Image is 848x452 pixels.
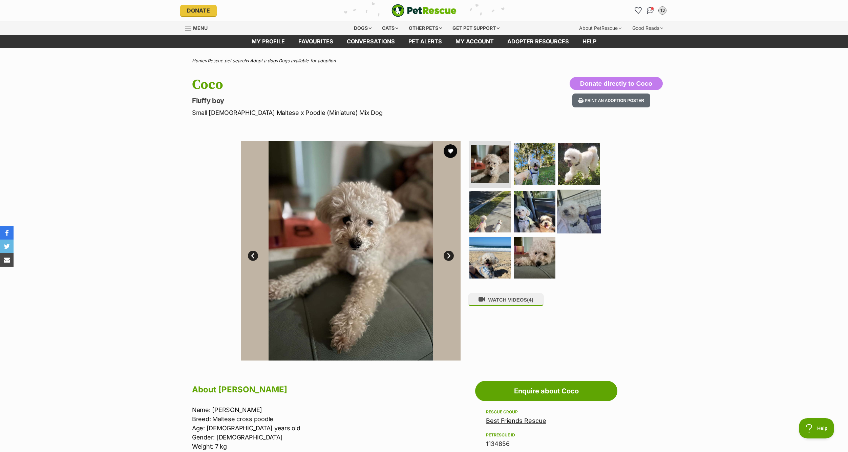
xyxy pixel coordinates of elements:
[572,94,650,107] button: Print an adoption poster
[486,439,607,449] div: 1134856
[557,190,601,233] img: Photo of Coco
[185,21,212,34] a: Menu
[193,25,208,31] span: Menu
[576,35,603,48] a: Help
[444,251,454,261] a: Next
[469,237,511,279] img: Photo of Coco
[192,58,205,63] a: Home
[799,418,834,438] iframe: Help Scout Beacon - Open
[628,21,668,35] div: Good Reads
[402,35,449,48] a: Pet alerts
[633,5,668,16] ul: Account quick links
[647,7,654,14] img: chat-41dd97257d64d25036548639549fe6c8038ab92f7586957e7f3b1b290dea8141.svg
[349,21,376,35] div: Dogs
[633,5,643,16] a: Favourites
[514,191,555,232] img: Photo of Coco
[657,5,668,16] button: My account
[486,409,607,415] div: Rescue group
[570,77,663,90] button: Donate directly to Coco
[175,58,673,63] div: > > >
[486,417,546,424] a: Best Friends Rescue
[486,432,607,438] div: PetRescue ID
[180,5,217,16] a: Donate
[475,381,617,401] a: Enquire about Coco
[340,35,402,48] a: conversations
[469,191,511,232] img: Photo of Coco
[448,21,504,35] div: Get pet support
[527,297,533,303] span: (4)
[574,21,626,35] div: About PetRescue
[514,143,555,185] img: Photo of Coco
[245,35,292,48] a: My profile
[645,5,656,16] a: Conversations
[208,58,247,63] a: Rescue pet search
[468,293,544,306] button: WATCH VIDEOS(4)
[501,35,576,48] a: Adopter resources
[192,108,479,117] p: Small [DEMOGRAPHIC_DATA] Maltese x Poodle (Miniature) Mix Dog
[250,58,276,63] a: Adopt a dog
[279,58,336,63] a: Dogs available for adoption
[192,77,479,93] h1: Coco
[659,7,666,14] div: TJ
[391,4,457,17] img: logo-e224e6f780fb5917bec1dbf3a21bbac754714ae5b6737aabdf751b685950b380.svg
[292,35,340,48] a: Favourites
[471,145,509,183] img: Photo of Coco
[449,35,501,48] a: My account
[391,4,457,17] a: PetRescue
[192,382,472,397] h2: About [PERSON_NAME]
[514,237,555,279] img: Photo of Coco
[377,21,403,35] div: Cats
[558,143,600,185] img: Photo of Coco
[192,96,479,105] p: Fluffy boy
[404,21,447,35] div: Other pets
[444,144,457,158] button: favourite
[241,141,461,361] img: Photo of Coco
[248,251,258,261] a: Prev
